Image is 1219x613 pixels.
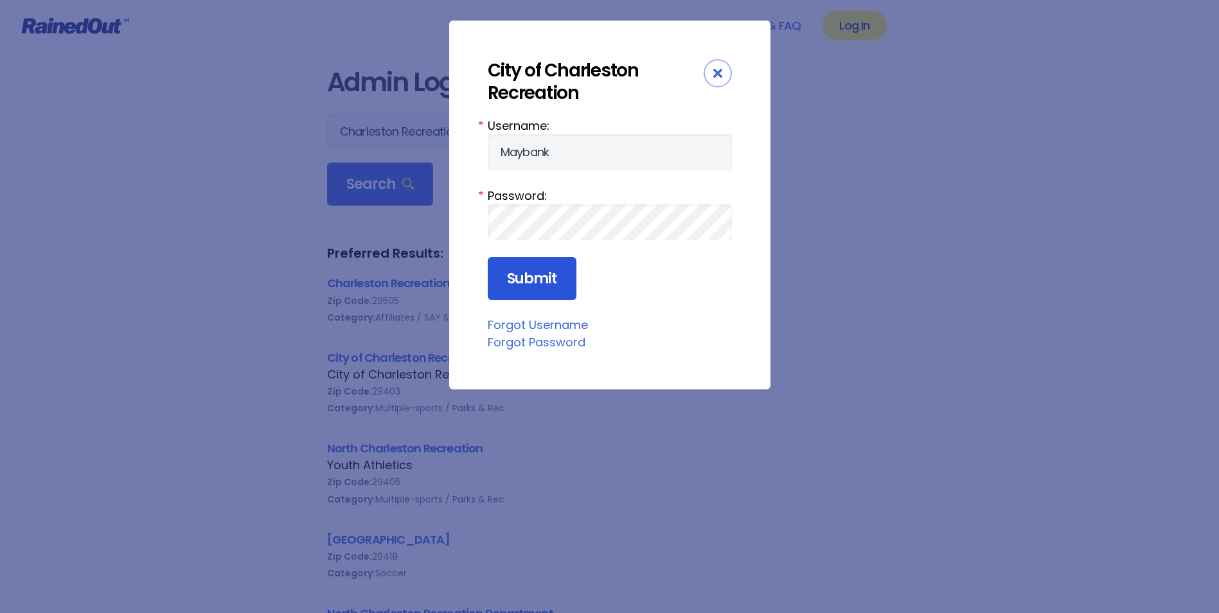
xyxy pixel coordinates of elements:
[488,59,704,104] div: City of Charleston Recreation
[704,59,732,87] div: Close
[488,117,732,134] label: Username:
[488,317,588,333] a: Forgot Username
[488,257,576,301] input: Submit
[488,187,732,204] label: Password:
[488,334,585,350] a: Forgot Password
